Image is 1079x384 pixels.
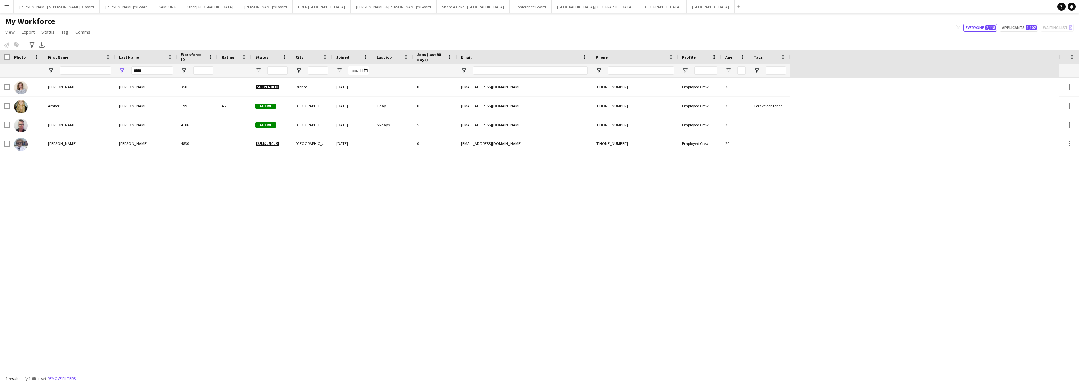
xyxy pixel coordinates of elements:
[750,97,790,115] div: CeraVe content factory, Coach Activation, FIFA [GEOGRAPHIC_DATA], Genesis, Ive - premium, Little ...
[217,97,251,115] div: 4.2
[725,67,731,74] button: Open Filter Menu
[267,66,288,75] input: Status Filter Input
[75,29,90,35] span: Comms
[292,134,332,153] div: [GEOGRAPHIC_DATA]
[44,78,115,96] div: [PERSON_NAME]
[48,55,68,60] span: First Name
[332,115,373,134] div: [DATE]
[332,97,373,115] div: [DATE]
[222,55,234,60] span: Rating
[332,78,373,96] div: [DATE]
[181,52,205,62] span: Workforce ID
[985,25,996,30] span: 2,118
[177,97,217,115] div: 199
[473,66,588,75] input: Email Filter Input
[5,29,15,35] span: View
[678,134,721,153] div: Employed Crew
[39,28,57,36] a: Status
[14,100,28,113] img: Amber Davis
[457,97,592,115] div: [EMAIL_ADDRESS][DOMAIN_NAME]
[239,0,293,13] button: [PERSON_NAME]'s Board
[44,115,115,134] div: [PERSON_NAME]
[255,67,261,74] button: Open Filter Menu
[721,134,750,153] div: 20
[255,85,279,90] span: Suspended
[682,67,688,74] button: Open Filter Menu
[119,55,139,60] span: Last Name
[592,78,678,96] div: [PHONE_NUMBER]
[115,97,177,115] div: [PERSON_NAME]
[332,134,373,153] div: [DATE]
[373,97,413,115] div: 1 day
[457,115,592,134] div: [EMAIL_ADDRESS][DOMAIN_NAME]
[115,115,177,134] div: [PERSON_NAME]
[461,55,472,60] span: Email
[552,0,638,13] button: [GEOGRAPHIC_DATA]/[GEOGRAPHIC_DATA]
[721,78,750,96] div: 36
[131,66,173,75] input: Last Name Filter Input
[100,0,153,13] button: [PERSON_NAME]'s Board
[14,81,28,94] img: Abigail Davis
[3,28,18,36] a: View
[457,134,592,153] div: [EMAIL_ADDRESS][DOMAIN_NAME]
[177,115,217,134] div: 4186
[293,0,351,13] button: UBER [GEOGRAPHIC_DATA]
[14,119,28,132] img: Josh Davis
[48,67,54,74] button: Open Filter Menu
[255,141,279,146] span: Suspended
[119,67,125,74] button: Open Filter Menu
[963,24,997,32] button: Everyone2,118
[596,67,602,74] button: Open Filter Menu
[596,55,608,60] span: Phone
[41,29,55,35] span: Status
[28,41,36,49] app-action-btn: Advanced filters
[60,66,111,75] input: First Name Filter Input
[115,78,177,96] div: [PERSON_NAME]
[377,55,392,60] span: Last job
[59,28,71,36] a: Tag
[255,104,276,109] span: Active
[22,29,35,35] span: Export
[737,66,746,75] input: Age Filter Input
[437,0,510,13] button: Share A Coke - [GEOGRAPHIC_DATA]
[181,67,187,74] button: Open Filter Menu
[14,138,28,151] img: Liam Davis
[510,0,552,13] button: Conference Board
[177,134,217,153] div: 4830
[292,97,332,115] div: [GEOGRAPHIC_DATA]
[678,115,721,134] div: Employed Crew
[46,375,77,382] button: Remove filters
[255,122,276,128] span: Active
[296,55,303,60] span: City
[592,97,678,115] div: [PHONE_NUMBER]
[14,55,26,60] span: Photo
[115,134,177,153] div: [PERSON_NAME]
[766,66,786,75] input: Tags Filter Input
[44,134,115,153] div: [PERSON_NAME]
[687,0,735,13] button: [GEOGRAPHIC_DATA]
[182,0,239,13] button: Uber [GEOGRAPHIC_DATA]
[14,0,100,13] button: [PERSON_NAME] & [PERSON_NAME]'s Board
[725,55,732,60] span: Age
[457,78,592,96] div: [EMAIL_ADDRESS][DOMAIN_NAME]
[72,28,93,36] a: Comms
[461,67,467,74] button: Open Filter Menu
[177,78,217,96] div: 358
[336,67,342,74] button: Open Filter Menu
[1026,25,1037,30] span: 1,102
[292,78,332,96] div: Bronte
[153,0,182,13] button: SAMSUNG
[413,134,457,153] div: 0
[19,28,37,36] a: Export
[29,376,46,381] span: 1 filter set
[592,134,678,153] div: [PHONE_NUMBER]
[638,0,687,13] button: [GEOGRAPHIC_DATA]
[608,66,674,75] input: Phone Filter Input
[754,55,763,60] span: Tags
[417,52,445,62] span: Jobs (last 90 days)
[38,41,46,49] app-action-btn: Export XLSX
[682,55,696,60] span: Profile
[308,66,328,75] input: City Filter Input
[296,67,302,74] button: Open Filter Menu
[1000,24,1038,32] button: Applicants1,102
